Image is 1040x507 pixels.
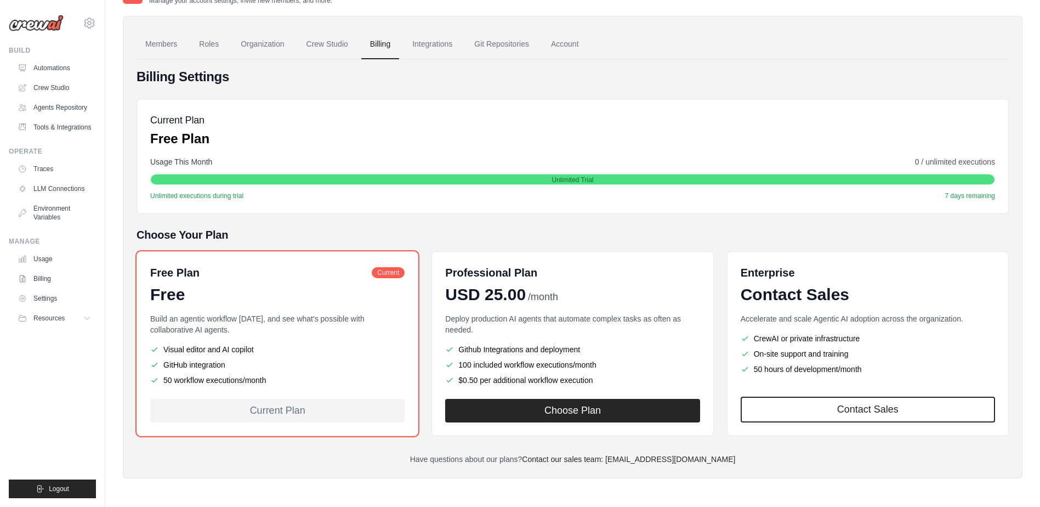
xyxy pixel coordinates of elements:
[445,399,700,422] button: Choose Plan
[404,30,461,59] a: Integrations
[445,344,700,355] li: Github Integrations and deployment
[298,30,357,59] a: Crew Studio
[13,290,96,307] a: Settings
[741,285,995,305] div: Contact Sales
[13,309,96,327] button: Resources
[150,265,200,280] h6: Free Plan
[137,454,1009,465] p: Have questions about our plans?
[13,99,96,116] a: Agents Repository
[361,30,399,59] a: Billing
[49,485,69,493] span: Logout
[150,313,405,335] p: Build an agentic workflow [DATE], and see what's possible with collaborative AI agents.
[137,227,1009,243] h5: Choose Your Plan
[150,130,209,148] p: Free Plan
[741,313,995,324] p: Accelerate and scale Agentic AI adoption across the organization.
[445,285,526,305] span: USD 25.00
[137,68,1009,86] h4: Billing Settings
[741,265,995,280] h6: Enterprise
[9,15,64,31] img: Logo
[741,333,995,344] li: CrewAI or private infrastructure
[372,267,405,278] span: Current
[190,30,228,59] a: Roles
[9,46,96,55] div: Build
[945,191,995,200] span: 7 days remaining
[741,397,995,422] a: Contact Sales
[150,399,405,422] div: Current Plan
[13,59,96,77] a: Automations
[522,455,735,464] a: Contact our sales team: [EMAIL_ADDRESS][DOMAIN_NAME]
[445,265,537,280] h6: Professional Plan
[13,200,96,226] a: Environment Variables
[528,290,558,305] span: /month
[150,191,243,200] span: Unlimited executions during trial
[13,270,96,288] a: Billing
[137,30,186,59] a: Members
[150,156,212,167] span: Usage This Month
[741,348,995,359] li: On-site support and training
[445,313,700,335] p: Deploy production AI agents that automate complex tasks as often as needed.
[13,250,96,268] a: Usage
[445,375,700,386] li: $0.50 per additional workflow execution
[9,237,96,246] div: Manage
[150,359,405,370] li: GitHub integration
[542,30,588,59] a: Account
[150,112,209,128] h5: Current Plan
[232,30,293,59] a: Organization
[741,364,995,375] li: 50 hours of development/month
[13,79,96,97] a: Crew Studio
[9,147,96,156] div: Operate
[150,375,405,386] li: 50 workflow executions/month
[13,180,96,198] a: LLM Connections
[33,314,65,323] span: Resources
[13,119,96,136] a: Tools & Integrations
[445,359,700,370] li: 100 included workflow executions/month
[150,344,405,355] li: Visual editor and AI copilot
[465,30,538,59] a: Git Repositories
[150,285,405,305] div: Free
[552,176,593,184] span: Unlimited Trial
[9,480,96,498] button: Logout
[13,160,96,178] a: Traces
[915,156,995,167] span: 0 / unlimited executions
